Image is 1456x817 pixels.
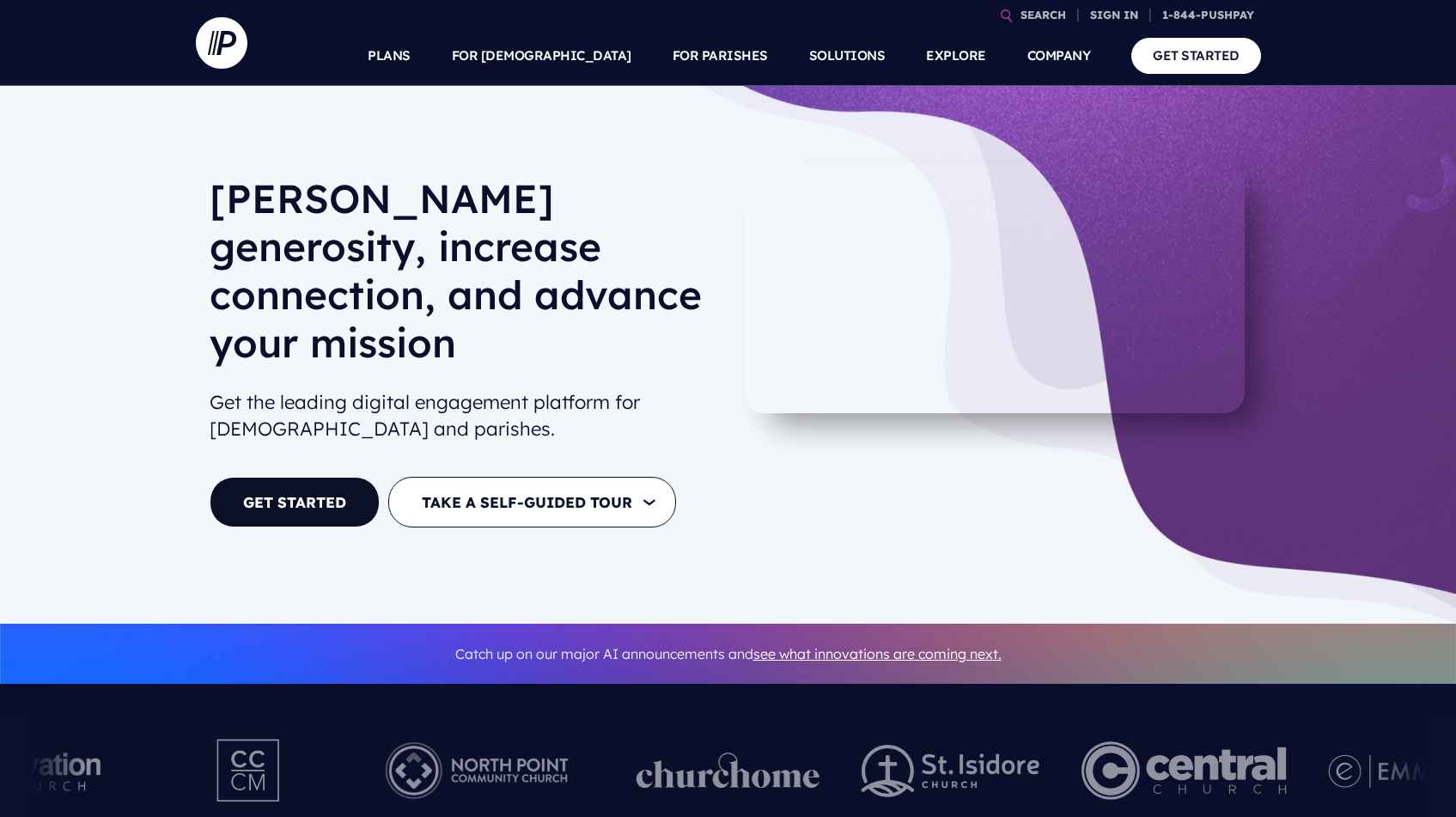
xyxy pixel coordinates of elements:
h2: Get the leading digital engagement platform for [DEMOGRAPHIC_DATA] and parishes. [210,382,715,449]
a: COMPANY [1027,26,1091,86]
a: EXPLORE [926,26,986,86]
a: FOR [DEMOGRAPHIC_DATA] [452,26,631,86]
p: Catch up on our major AI announcements and [210,635,1247,674]
a: see what innovations are coming next. [753,645,1002,662]
a: PLANS [368,26,411,86]
a: GET STARTED [1131,38,1261,73]
a: SOLUTIONS [809,26,886,86]
a: GET STARTED [210,477,380,527]
a: FOR PARISHES [673,26,768,86]
h1: [PERSON_NAME] generosity, increase connection, and advance your mission [210,174,715,381]
img: pp_logos_2 [861,745,1039,797]
img: pp_logos_1 [636,753,819,789]
button: TAKE A SELF-GUIDED TOUR [388,477,676,527]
